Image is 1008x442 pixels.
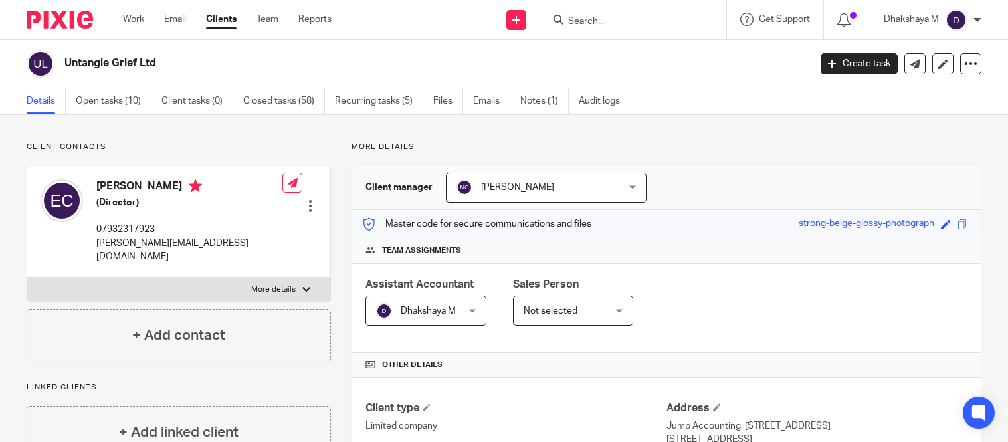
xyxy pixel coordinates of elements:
img: svg%3E [27,50,54,78]
p: Jump Accounting, [STREET_ADDRESS] [666,419,967,433]
img: svg%3E [456,179,472,195]
p: [PERSON_NAME][EMAIL_ADDRESS][DOMAIN_NAME] [96,237,282,264]
p: More details [352,142,981,152]
a: Recurring tasks (5) [335,88,423,114]
a: Work [123,13,144,26]
img: svg%3E [376,303,392,319]
h4: + Add contact [132,325,225,346]
span: [PERSON_NAME] [481,183,554,192]
a: Create task [821,53,898,74]
h2: Untangle Grief Ltd [64,56,653,70]
a: Closed tasks (58) [243,88,325,114]
h4: Address [666,401,967,415]
h3: Client manager [365,181,433,194]
a: Notes (1) [520,88,569,114]
h4: [PERSON_NAME] [96,179,282,196]
a: Emails [473,88,510,114]
div: strong-beige-glossy-photograph [799,217,934,232]
h5: (Director) [96,196,282,209]
input: Search [567,16,686,28]
a: Team [256,13,278,26]
span: Team assignments [382,245,461,256]
p: Limited company [365,419,666,433]
a: Details [27,88,66,114]
img: Pixie [27,11,93,29]
p: Master code for secure communications and files [362,217,591,231]
span: Assistant Accountant [365,279,474,290]
a: Reports [298,13,332,26]
h4: Client type [365,401,666,415]
img: svg%3E [41,179,83,222]
a: Clients [206,13,237,26]
p: Dhakshaya M [884,13,939,26]
i: Primary [189,179,202,193]
img: svg%3E [946,9,967,31]
p: Linked clients [27,382,331,393]
p: 07932317923 [96,223,282,236]
a: Client tasks (0) [161,88,233,114]
span: Other details [382,360,443,370]
span: Dhakshaya M [401,306,456,316]
a: Files [433,88,463,114]
span: Not selected [524,306,577,316]
p: More details [251,284,296,295]
span: Get Support [759,15,810,24]
a: Open tasks (10) [76,88,151,114]
p: Client contacts [27,142,331,152]
a: Audit logs [579,88,630,114]
a: Email [164,13,186,26]
span: Sales Person [513,279,579,290]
